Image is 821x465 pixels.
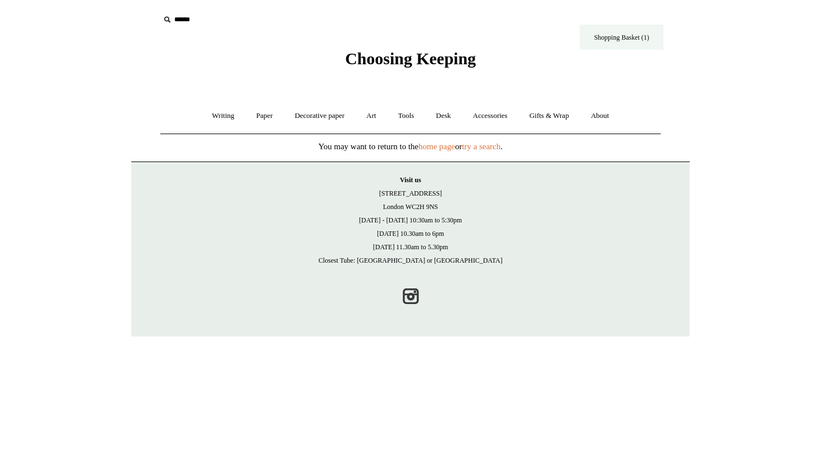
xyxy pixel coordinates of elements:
[356,101,386,131] a: Art
[246,101,283,131] a: Paper
[418,142,455,151] a: home page
[580,25,664,50] a: Shopping Basket (1)
[131,140,690,153] p: You may want to return to the or .
[285,101,355,131] a: Decorative paper
[463,101,518,131] a: Accessories
[426,101,461,131] a: Desk
[202,101,245,131] a: Writing
[398,284,423,309] a: Instagram
[581,101,619,131] a: About
[519,101,579,131] a: Gifts & Wrap
[345,58,476,66] a: Choosing Keeping
[142,173,679,267] p: [STREET_ADDRESS] London WC2H 9NS [DATE] - [DATE] 10:30am to 5:30pm [DATE] 10.30am to 6pm [DATE] 1...
[345,49,476,68] span: Choosing Keeping
[388,101,424,131] a: Tools
[462,142,500,151] a: try a search
[400,176,421,184] strong: Visit us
